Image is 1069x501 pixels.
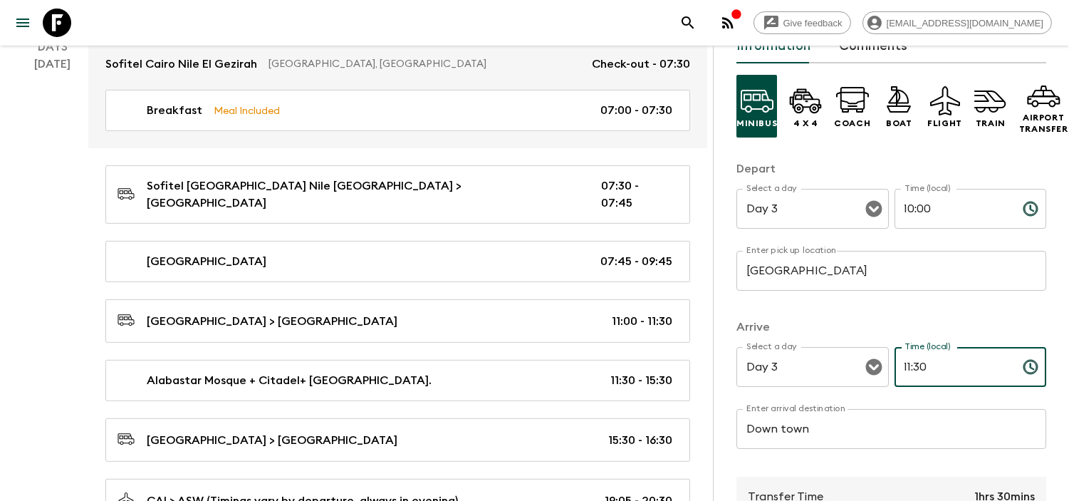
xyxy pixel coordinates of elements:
[736,160,1046,177] p: Depart
[105,56,257,73] p: Sofitel Cairo Nile El Gezirah
[793,118,818,129] p: 4 x 4
[608,432,672,449] p: 15:30 - 16:30
[147,177,579,212] p: Sofitel [GEOGRAPHIC_DATA] Nile [GEOGRAPHIC_DATA] > [GEOGRAPHIC_DATA]
[147,432,397,449] p: [GEOGRAPHIC_DATA] > [GEOGRAPHIC_DATA]
[147,253,266,270] p: [GEOGRAPHIC_DATA]
[9,9,37,37] button: menu
[736,118,777,129] p: Minibus
[147,313,397,330] p: [GEOGRAPHIC_DATA] > [GEOGRAPHIC_DATA]
[1019,112,1068,135] p: Airport Transfer
[1016,195,1045,223] button: Choose time, selected time is 10:00 AM
[746,244,837,257] label: Enter pick up location
[736,319,1046,336] p: Arrive
[105,360,690,401] a: Alabastar Mosque + Citadel+ [GEOGRAPHIC_DATA].11:30 - 15:30
[864,357,884,377] button: Open
[105,299,690,343] a: [GEOGRAPHIC_DATA] > [GEOGRAPHIC_DATA]11:00 - 11:30
[610,372,672,389] p: 11:30 - 15:30
[927,118,962,129] p: Flight
[976,118,1006,129] p: Train
[600,102,672,119] p: 07:00 - 07:30
[839,29,907,63] button: Comments
[1016,353,1045,381] button: Choose time, selected time is 11:30 AM
[674,9,702,37] button: search adventures
[886,118,912,129] p: Boat
[753,11,851,34] a: Give feedback
[904,182,951,195] label: Time (local)
[105,165,690,224] a: Sofitel [GEOGRAPHIC_DATA] Nile [GEOGRAPHIC_DATA] > [GEOGRAPHIC_DATA]07:30 - 07:45
[600,253,672,270] p: 07:45 - 09:45
[904,341,951,353] label: Time (local)
[147,372,432,389] p: Alabastar Mosque + Citadel+ [GEOGRAPHIC_DATA].
[862,11,1052,34] div: [EMAIL_ADDRESS][DOMAIN_NAME]
[214,103,280,118] p: Meal Included
[105,418,690,462] a: [GEOGRAPHIC_DATA] > [GEOGRAPHIC_DATA]15:30 - 16:30
[864,199,884,219] button: Open
[612,313,672,330] p: 11:00 - 11:30
[746,182,797,195] label: Select a day
[746,403,846,415] label: Enter arrival destination
[105,90,690,131] a: BreakfastMeal Included07:00 - 07:30
[268,57,580,71] p: [GEOGRAPHIC_DATA], [GEOGRAPHIC_DATA]
[736,29,810,63] button: Information
[592,56,690,73] p: Check-out - 07:30
[746,341,797,353] label: Select a day
[17,38,88,56] p: Day 3
[601,177,672,212] p: 07:30 - 07:45
[895,189,1011,229] input: hh:mm
[105,241,690,282] a: [GEOGRAPHIC_DATA]07:45 - 09:45
[88,38,707,90] a: Sofitel Cairo Nile El Gezirah[GEOGRAPHIC_DATA], [GEOGRAPHIC_DATA]Check-out - 07:30
[776,18,850,29] span: Give feedback
[879,18,1051,29] span: [EMAIL_ADDRESS][DOMAIN_NAME]
[834,118,870,129] p: Coach
[895,347,1011,387] input: hh:mm
[147,102,202,119] p: Breakfast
